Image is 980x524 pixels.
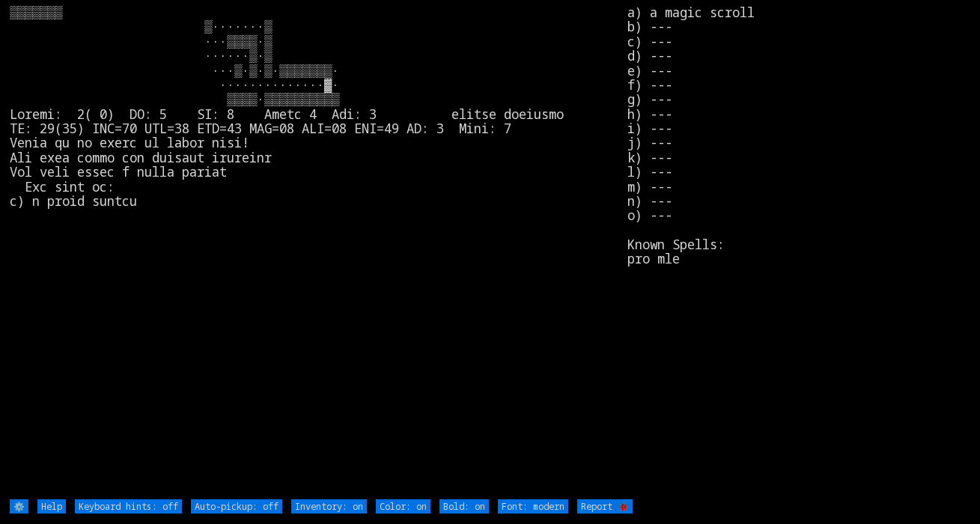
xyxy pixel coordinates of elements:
input: Color: on [376,499,430,514]
input: Font: modern [498,499,568,514]
stats: a) a magic scroll b) --- c) --- d) --- e) --- f) --- g) --- h) --- i) --- j) --- k) --- l) --- m)... [627,5,970,498]
larn: ▒▒▒▒▒▒▒ ▒·······▒ ···▒▒▒▒·▒ ······▒·▒ ···▒·▒·▒·▒▒▒▒▒▒▒· ··············▓· ▒▒▒▒·▒▒▒▒▒▒▒▒▒▒ Loremi: ... [10,5,627,498]
input: ⚙️ [10,499,28,514]
input: Inventory: on [291,499,367,514]
input: Bold: on [439,499,489,514]
input: Report 🐞 [577,499,633,514]
input: Auto-pickup: off [191,499,282,514]
input: Keyboard hints: off [75,499,182,514]
input: Help [37,499,66,514]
